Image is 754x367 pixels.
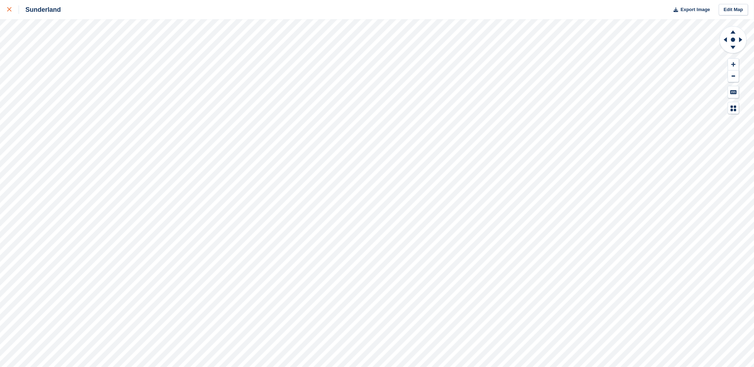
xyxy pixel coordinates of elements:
button: Zoom Out [728,70,739,82]
a: Edit Map [719,4,748,16]
div: Sunderland [19,5,61,14]
button: Zoom In [728,59,739,70]
button: Export Image [670,4,710,16]
button: Keyboard Shortcuts [728,86,739,98]
span: Export Image [681,6,710,13]
button: Map Legend [728,102,739,114]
